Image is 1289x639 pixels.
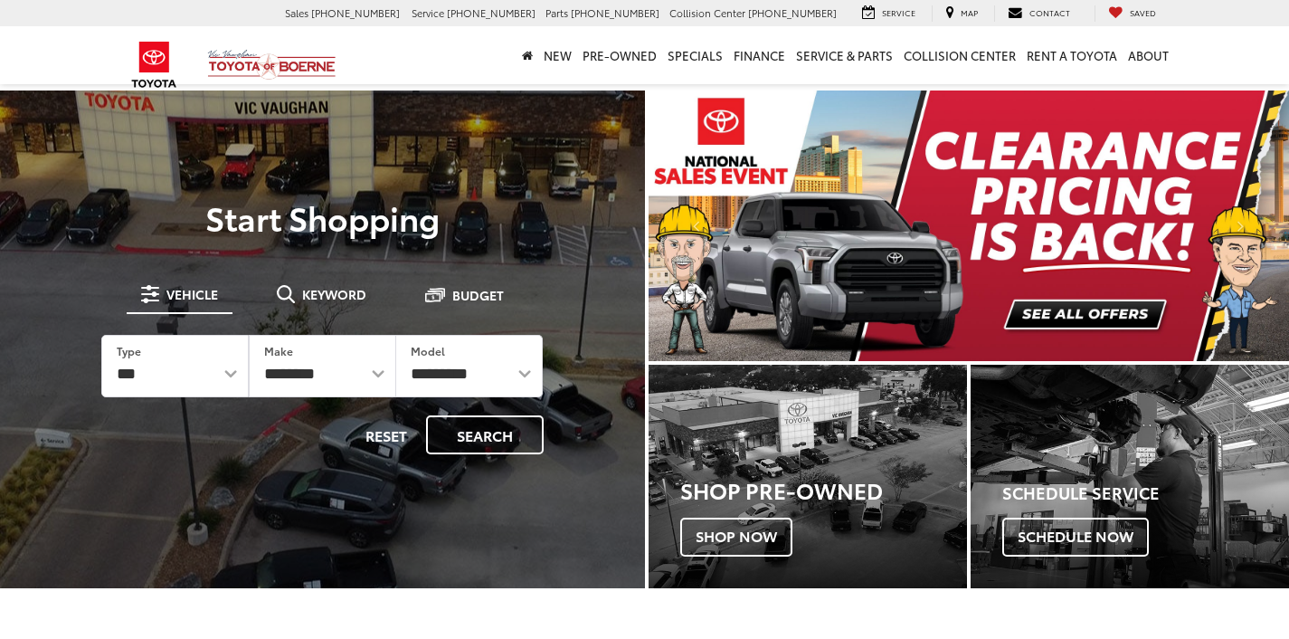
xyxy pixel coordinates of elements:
span: Collision Center [669,5,745,20]
a: New [538,26,577,84]
a: Home [517,26,538,84]
a: Service & Parts: Opens in a new tab [791,26,898,84]
button: Reset [350,415,422,454]
img: Vic Vaughan Toyota of Boerne [207,49,336,81]
span: [PHONE_NUMBER] [447,5,536,20]
label: Model [411,343,445,358]
a: Pre-Owned [577,26,662,84]
a: Finance [728,26,791,84]
a: Rent a Toyota [1021,26,1123,84]
a: Contact [994,5,1084,22]
button: Click to view next picture. [1193,127,1289,325]
a: Schedule Service Schedule Now [971,365,1289,588]
span: Budget [452,289,504,301]
button: Search [426,415,544,454]
span: Vehicle [166,288,218,300]
span: [PHONE_NUMBER] [311,5,400,20]
span: Map [961,6,978,18]
a: Specials [662,26,728,84]
button: Click to view previous picture. [649,127,744,325]
h4: Schedule Service [1002,484,1289,502]
h3: Shop Pre-Owned [680,478,967,501]
a: Collision Center [898,26,1021,84]
span: [PHONE_NUMBER] [748,5,837,20]
span: Schedule Now [1002,518,1149,556]
span: Keyword [302,288,366,300]
span: [PHONE_NUMBER] [571,5,659,20]
p: Start Shopping [76,199,569,235]
span: Service [882,6,915,18]
a: Map [932,5,991,22]
span: Shop Now [680,518,792,556]
a: Shop Pre-Owned Shop Now [649,365,967,588]
a: My Saved Vehicles [1095,5,1170,22]
span: Parts [545,5,568,20]
span: Service [412,5,444,20]
div: Toyota [971,365,1289,588]
label: Make [264,343,293,358]
a: Service [848,5,929,22]
span: Contact [1029,6,1070,18]
img: Toyota [120,35,188,94]
div: Toyota [649,365,967,588]
span: Saved [1130,6,1156,18]
span: Sales [285,5,308,20]
label: Type [117,343,141,358]
a: About [1123,26,1174,84]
